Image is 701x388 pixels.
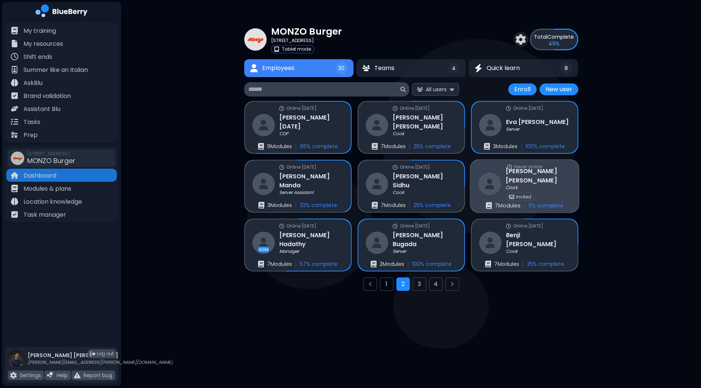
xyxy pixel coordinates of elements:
p: 57 % complete [300,261,337,267]
img: logout [90,351,95,357]
a: online statusOnline [DATE]restaurant[PERSON_NAME] [PERSON_NAME]Cookenrollments7Modules25% complete [358,101,465,154]
img: company thumbnail [244,28,267,51]
p: Tasks [23,118,40,127]
img: restaurant [252,232,275,254]
a: online statusOnline [DATE]restaurant[PERSON_NAME] SidhuCookenrollments7Modules25% complete [358,160,465,213]
img: enrollments [258,202,264,209]
button: All users [412,83,459,95]
span: MONZO Burger [27,156,75,165]
img: restaurant [366,173,388,195]
p: Online [DATE] [286,164,317,170]
p: Complete [534,34,574,40]
a: tabletTablet mode [271,45,342,53]
p: Online [DATE] [513,105,543,111]
img: enrollments [372,202,378,209]
img: search icon [400,87,406,92]
h3: Eva [PERSON_NAME] [506,118,569,127]
img: restaurant [252,114,275,136]
img: restaurant [252,173,275,195]
img: online status [393,106,397,111]
h3: [PERSON_NAME] [PERSON_NAME] [393,113,457,131]
p: Online [DATE] [286,223,317,229]
p: Cook [393,131,404,137]
img: expand [450,86,454,93]
img: restaurant [366,114,388,136]
img: restaurant [478,172,501,195]
p: [PERSON_NAME] [PERSON_NAME] [28,352,173,359]
a: online statusOnline [DATE]restaurantAGM[PERSON_NAME] HadathyManagerenrollments7Modules57% complete [244,219,352,271]
a: online statusOnline [DATE]restaurant[PERSON_NAME] BugadaServerenrollments2Modules100% complete [358,219,465,271]
p: 100 % complete [525,143,565,150]
p: Online [DATE] [400,164,430,170]
button: Go to page 4 [429,277,443,291]
button: EmployeesEmployees30 [244,59,353,77]
p: 25 % complete [414,143,451,150]
img: file icon [11,92,18,99]
p: Online [DATE] [400,105,430,111]
p: AGM [259,247,268,252]
img: enrollments [258,143,264,150]
p: Manager [279,248,299,254]
img: online status [279,165,284,170]
p: Shift ends [23,53,52,61]
img: file icon [11,198,18,205]
h3: [PERSON_NAME] Sidhu [393,172,457,190]
img: enrollments [484,143,490,150]
p: Modules & plans [23,184,71,193]
p: AskBlu [23,79,43,88]
img: company logo [35,4,88,20]
img: file icon [11,118,18,125]
img: file icon [11,185,18,192]
p: Cook [506,248,518,254]
h3: [PERSON_NAME] Manda [279,172,343,190]
span: Employees [262,64,295,73]
span: Teams [374,64,394,73]
h3: [PERSON_NAME] Hadathy [279,231,343,249]
img: online status [393,165,397,170]
span: Total [534,33,547,41]
a: online statusNever onlinerestaurant[PERSON_NAME] [PERSON_NAME]CookinvitedInvitedenrollments7Modul... [470,159,579,213]
img: Quick learn [475,64,482,73]
span: 8 [565,65,568,71]
p: Report bug [84,372,112,379]
a: online statusOnline [DATE]restaurant[PERSON_NAME] MandaServer Assistantenrollments3Modules33% com... [244,160,352,213]
p: Cook [393,190,404,195]
span: Quick learn [487,64,520,73]
p: Tablet mode [282,46,311,52]
p: Server [393,248,406,254]
img: file icon [11,40,18,47]
p: Help [57,372,68,379]
p: Online [DATE] [513,223,543,229]
img: file icon [11,53,18,60]
img: invited [509,194,514,199]
img: online status [279,106,284,111]
p: Prep [23,131,38,140]
button: TeamsTeams4 [356,59,466,77]
p: Never online [514,164,542,170]
span: All users [426,86,447,93]
img: enrollments [371,261,377,267]
img: online status [507,164,512,169]
button: Go to page 2 [396,277,410,291]
p: 7 Module s [381,143,406,150]
p: Brand validation [23,92,71,101]
img: enrollments [258,261,264,267]
p: 33 % complete [300,202,337,209]
button: Next page [446,277,459,291]
img: file icon [11,105,18,112]
img: file icon [74,372,81,379]
span: [STREET_ADDRESS] [27,151,75,157]
p: 66 % complete [300,143,338,150]
p: Location knowledge [23,197,82,206]
p: 7 Module s [494,261,519,267]
p: Task manager [23,210,66,219]
p: 25 % complete [527,261,564,267]
img: online status [506,224,511,229]
p: [PERSON_NAME][EMAIL_ADDRESS][PERSON_NAME][DOMAIN_NAME] [28,359,173,365]
img: restaurant [479,114,502,136]
p: Cook [506,185,518,191]
p: Invited [516,194,531,200]
button: Go to page 1 [380,277,393,291]
img: file icon [47,372,54,379]
img: profile photo [8,350,25,374]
